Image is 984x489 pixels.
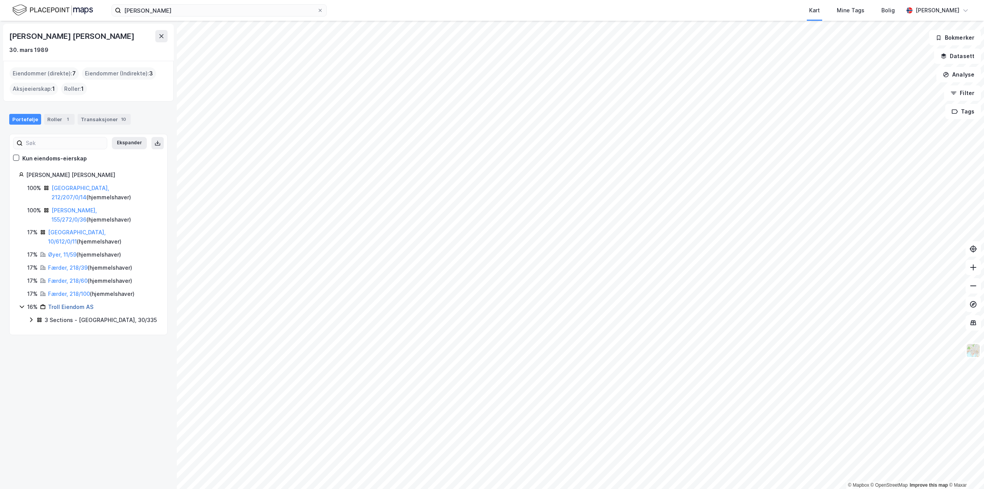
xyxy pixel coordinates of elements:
[929,30,981,45] button: Bokmerker
[22,154,87,163] div: Kun eiendoms-eierskap
[27,289,38,299] div: 17%
[112,137,147,149] button: Ekspander
[121,5,317,16] input: Søk på adresse, matrikkel, gårdeiere, leietakere eller personer
[936,67,981,82] button: Analyse
[27,228,38,237] div: 17%
[52,206,158,224] div: ( hjemmelshaver )
[934,48,981,64] button: Datasett
[48,264,88,271] a: Færder, 218/39
[120,115,128,123] div: 10
[944,85,981,101] button: Filter
[82,67,156,80] div: Eiendommer (Indirekte) :
[910,482,948,488] a: Improve this map
[26,170,158,180] div: [PERSON_NAME] [PERSON_NAME]
[9,114,41,125] div: Portefølje
[61,83,87,95] div: Roller :
[52,184,158,202] div: ( hjemmelshaver )
[27,263,38,272] div: 17%
[48,229,106,245] a: [GEOGRAPHIC_DATA], 10/612/0/11
[44,114,75,125] div: Roller
[48,250,121,259] div: ( hjemmelshaver )
[72,69,76,78] span: 7
[27,184,41,193] div: 100%
[946,452,984,489] iframe: Chat Widget
[10,67,79,80] div: Eiendommer (direkte) :
[809,6,820,15] div: Kart
[52,84,55,93] span: 1
[9,30,136,42] div: [PERSON_NAME] [PERSON_NAME]
[9,45,48,55] div: 30. mars 1989
[78,114,131,125] div: Transaksjoner
[48,263,132,272] div: ( hjemmelshaver )
[48,289,135,299] div: ( hjemmelshaver )
[48,304,93,310] a: Troll Eiendom AS
[27,302,38,312] div: 16%
[946,452,984,489] div: Kontrollprogram for chat
[27,206,41,215] div: 100%
[52,207,97,223] a: [PERSON_NAME], 155/272/0/36
[881,6,895,15] div: Bolig
[23,137,107,149] input: Søk
[81,84,84,93] span: 1
[149,69,153,78] span: 3
[12,3,93,17] img: logo.f888ab2527a4732fd821a326f86c7f29.svg
[916,6,959,15] div: [PERSON_NAME]
[48,277,88,284] a: Færder, 218/60
[848,482,869,488] a: Mapbox
[945,104,981,119] button: Tags
[64,115,71,123] div: 1
[871,482,908,488] a: OpenStreetMap
[966,343,981,358] img: Z
[27,276,38,285] div: 17%
[27,250,38,259] div: 17%
[837,6,864,15] div: Mine Tags
[52,185,109,200] a: [GEOGRAPHIC_DATA], 212/207/0/14
[10,83,58,95] div: Aksjeeierskap :
[48,228,158,246] div: ( hjemmelshaver )
[48,276,132,285] div: ( hjemmelshaver )
[48,251,76,258] a: Øyer, 11/59
[45,315,157,325] div: 3 Sections - [GEOGRAPHIC_DATA], 30/335
[48,290,90,297] a: Færder, 218/100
